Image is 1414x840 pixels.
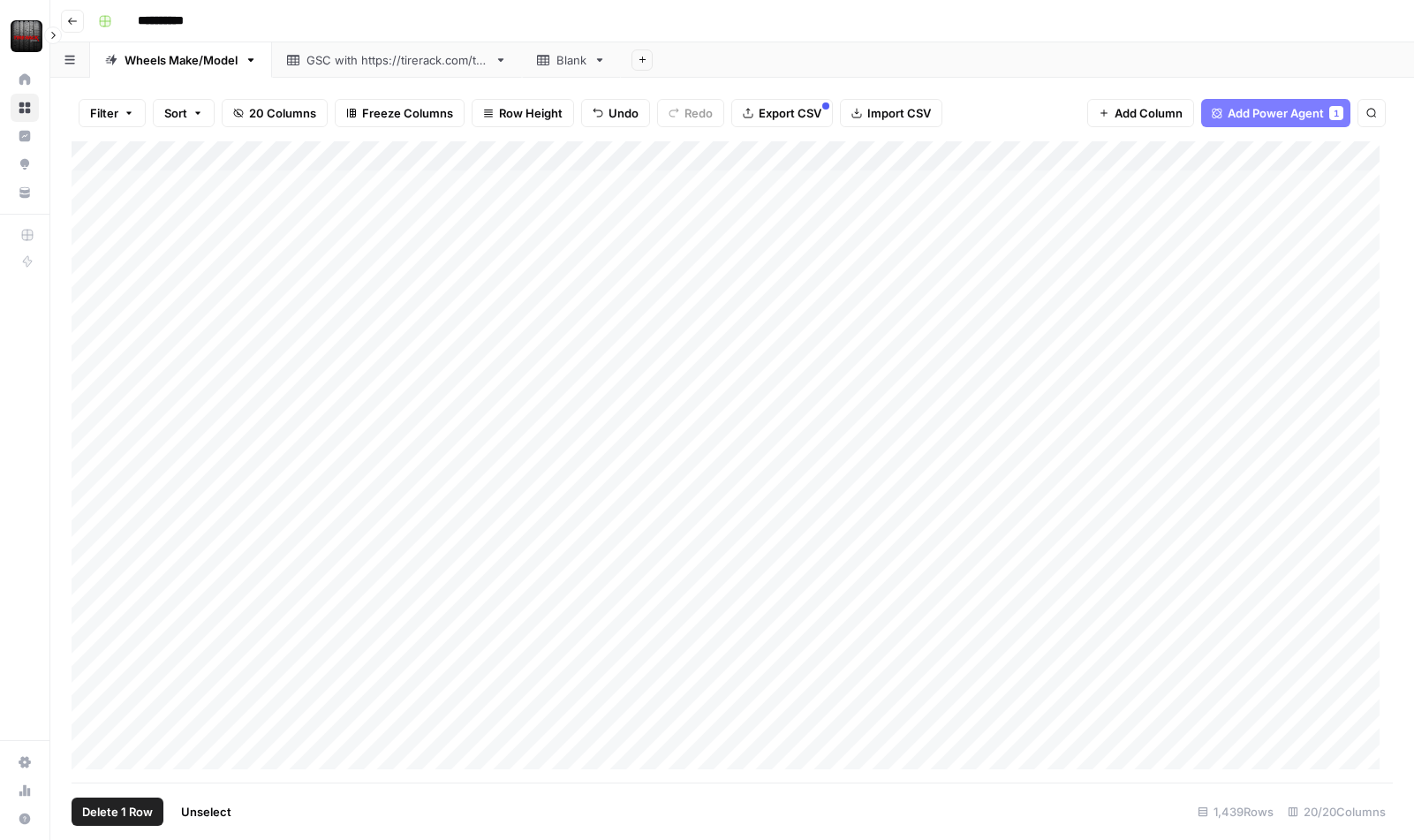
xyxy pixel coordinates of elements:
[90,42,272,78] a: Wheels Make/Model
[556,51,586,69] div: Blank
[11,14,39,58] button: Workspace: Tire Rack
[1334,106,1339,120] span: 1
[11,94,39,122] a: Browse
[11,748,39,776] a: Settings
[759,104,821,122] span: Export CSV
[840,99,942,127] button: Import CSV
[82,803,153,821] span: Delete 1 Row
[731,99,833,127] button: Export CSV
[153,99,215,127] button: Sort
[79,99,146,127] button: Filter
[1191,798,1281,826] div: 1,439 Rows
[581,99,650,127] button: Undo
[11,65,39,94] a: Home
[472,99,574,127] button: Row Height
[522,42,621,78] a: Blank
[11,805,39,833] button: Help + Support
[164,104,187,122] span: Sort
[125,51,238,69] div: Wheels Make/Model
[249,104,316,122] span: 20 Columns
[72,798,163,826] button: Delete 1 Row
[11,122,39,150] a: Insights
[1201,99,1350,127] button: Add Power Agent1
[362,104,453,122] span: Freeze Columns
[609,104,639,122] span: Undo
[1329,106,1343,120] div: 1
[11,150,39,178] a: Opportunities
[90,104,118,122] span: Filter
[170,798,242,826] button: Unselect
[306,51,488,69] div: GSC with [URL][DOMAIN_NAME]
[272,42,522,78] a: GSC with [URL][DOMAIN_NAME]
[1087,99,1194,127] button: Add Column
[684,104,713,122] span: Redo
[11,178,39,207] a: Your Data
[657,99,724,127] button: Redo
[181,803,231,821] span: Unselect
[1115,104,1183,122] span: Add Column
[499,104,563,122] span: Row Height
[867,104,931,122] span: Import CSV
[335,99,465,127] button: Freeze Columns
[11,20,42,52] img: Tire Rack Logo
[1228,104,1324,122] span: Add Power Agent
[222,99,328,127] button: 20 Columns
[11,776,39,805] a: Usage
[1281,798,1393,826] div: 20/20 Columns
